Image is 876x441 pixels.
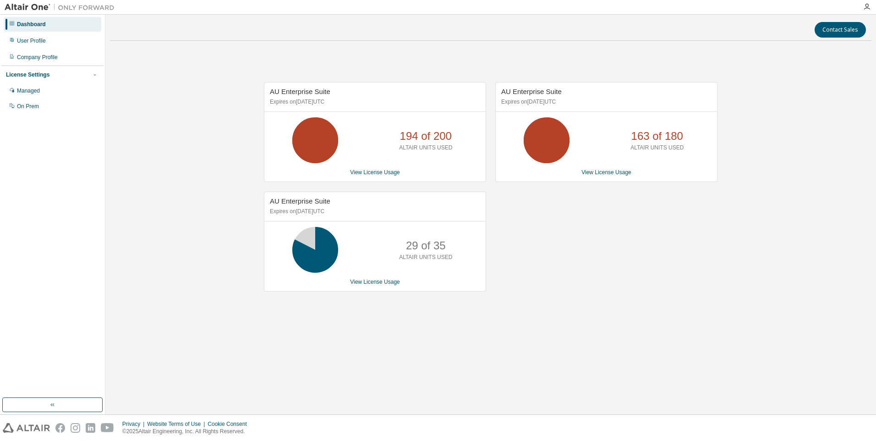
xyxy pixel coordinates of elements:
[406,238,446,254] p: 29 of 35
[400,128,452,144] p: 194 of 200
[17,37,46,44] div: User Profile
[122,420,147,428] div: Privacy
[270,197,330,205] span: AU Enterprise Suite
[17,54,58,61] div: Company Profile
[55,423,65,433] img: facebook.svg
[5,3,119,12] img: Altair One
[350,279,400,285] a: View License Usage
[3,423,50,433] img: altair_logo.svg
[101,423,114,433] img: youtube.svg
[147,420,208,428] div: Website Terms of Use
[17,87,40,94] div: Managed
[815,22,866,38] button: Contact Sales
[71,423,80,433] img: instagram.svg
[399,144,452,152] p: ALTAIR UNITS USED
[270,208,478,215] p: Expires on [DATE] UTC
[631,128,683,144] p: 163 of 180
[122,428,252,435] p: © 2025 Altair Engineering, Inc. All Rights Reserved.
[17,103,39,110] div: On Prem
[350,169,400,176] a: View License Usage
[501,88,562,95] span: AU Enterprise Suite
[399,254,452,261] p: ALTAIR UNITS USED
[270,98,478,106] p: Expires on [DATE] UTC
[86,423,95,433] img: linkedin.svg
[270,88,330,95] span: AU Enterprise Suite
[501,98,709,106] p: Expires on [DATE] UTC
[17,21,46,28] div: Dashboard
[6,71,49,78] div: License Settings
[581,169,631,176] a: View License Usage
[208,420,252,428] div: Cookie Consent
[630,144,684,152] p: ALTAIR UNITS USED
